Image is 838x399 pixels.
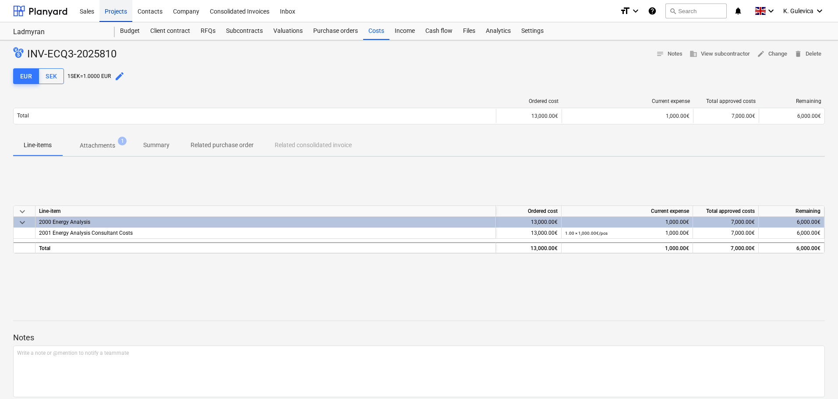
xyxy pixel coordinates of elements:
[13,28,104,37] div: Ladmyran
[191,141,254,150] p: Related purchase order
[794,49,821,59] span: Delete
[499,243,558,254] div: 13,000.00€
[499,217,558,228] div: 13,000.00€
[458,22,481,40] a: Files
[697,243,755,254] div: 7,000.00€
[783,7,813,14] span: K. Gulevica
[566,113,689,119] div: 1,000.00€
[669,7,676,14] span: search
[697,113,755,119] div: 7,000.00€
[17,112,29,120] p: Total
[620,6,630,16] i: format_size
[499,228,558,239] div: 13,000.00€
[500,98,559,104] div: Ordered cost
[20,71,32,82] div: EUR
[24,141,52,150] p: Line-items
[762,228,820,239] div: 6,000.00€
[39,68,64,84] button: SEK
[268,22,308,40] a: Valuations
[766,6,776,16] i: keyboard_arrow_down
[221,22,268,40] a: Subcontracts
[114,71,125,81] span: edit
[195,22,221,40] a: RFQs
[566,98,690,104] div: Current expense
[757,49,787,59] span: Change
[143,141,170,150] p: Summary
[13,332,825,343] p: Notes
[630,6,641,16] i: keyboard_arrow_down
[17,206,28,217] span: keyboard_arrow_down
[565,231,608,236] small: 1.00 × 1,000.00€ / pcs
[420,22,458,40] a: Cash flow
[763,98,821,104] div: Remaining
[67,73,111,79] div: 1 SEK = 1.0000 EUR
[565,243,689,254] div: 1,000.00€
[759,206,824,217] div: Remaining
[693,206,759,217] div: Total approved costs
[562,206,693,217] div: Current expense
[653,47,686,61] button: Notes
[389,22,420,40] a: Income
[118,137,127,145] span: 1
[762,217,820,228] div: 6,000.00€
[115,22,145,40] a: Budget
[794,50,802,58] span: delete
[481,22,516,40] a: Analytics
[496,206,562,217] div: Ordered cost
[689,50,697,58] span: business
[565,228,689,239] div: 1,000.00€
[665,4,727,18] button: Search
[648,6,657,16] i: Knowledge base
[686,47,753,61] button: View subcontractor
[689,49,750,59] span: View subcontractor
[791,47,825,61] button: Delete
[734,6,743,16] i: notifications
[35,206,496,217] div: Line-item
[39,230,133,236] span: 2001 Energy Analysis Consultant Costs
[80,141,115,150] p: Attachments
[308,22,363,40] a: Purchase orders
[697,98,756,104] div: Total approved costs
[656,49,682,59] span: Notes
[814,6,825,16] i: keyboard_arrow_down
[39,217,492,227] div: 2000 Energy Analysis
[145,22,195,40] a: Client contract
[697,217,755,228] div: 7,000.00€
[763,113,821,119] div: 6,000.00€
[656,50,664,58] span: notes
[794,357,838,399] iframe: Chat Widget
[565,217,689,228] div: 1,000.00€
[757,50,765,58] span: edit
[35,242,496,253] div: Total
[13,47,120,61] div: INV-ECQ3-2025810
[753,47,791,61] button: Change
[363,22,389,40] a: Costs
[17,217,28,228] span: keyboard_arrow_down
[697,228,755,239] div: 7,000.00€
[13,68,39,84] button: EUR
[762,243,820,254] div: 6,000.00€
[46,71,57,82] div: SEK
[516,22,549,40] a: Settings
[500,113,558,119] div: 13,000.00€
